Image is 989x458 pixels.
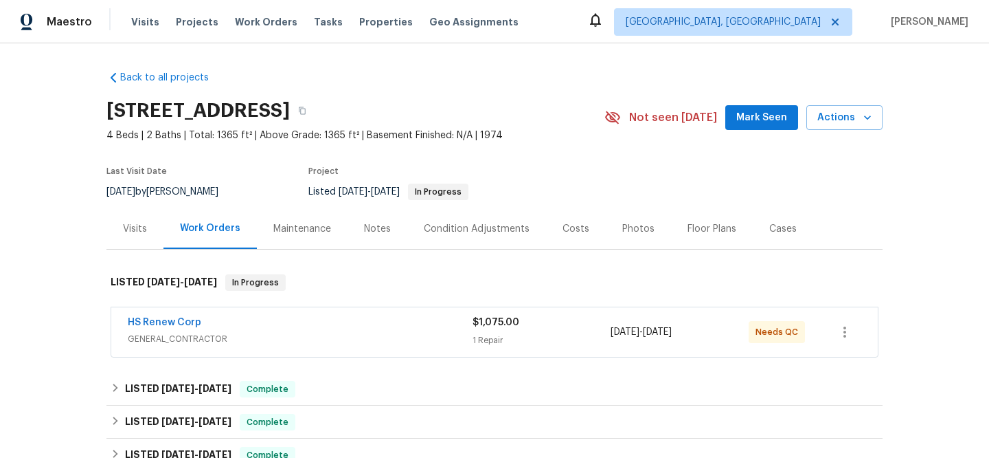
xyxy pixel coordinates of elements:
span: Last Visit Date [106,167,167,175]
span: [DATE] [147,277,180,287]
div: Photos [622,222,655,236]
span: [DATE] [198,384,231,393]
div: Visits [123,222,147,236]
span: - [147,277,217,287]
a: Back to all projects [106,71,238,85]
span: [DATE] [339,187,367,197]
a: HS Renew Corp [128,318,201,327]
span: Work Orders [235,15,297,29]
h2: [STREET_ADDRESS] [106,104,290,118]
span: Listed [308,187,468,197]
div: Work Orders [180,221,240,235]
span: Tasks [314,17,343,27]
div: Condition Adjustments [424,222,530,236]
span: Maestro [47,15,92,29]
button: Copy Address [290,98,315,123]
div: LISTED [DATE]-[DATE]Complete [106,373,883,406]
span: Mark Seen [736,109,787,127]
h6: LISTED [125,381,231,397]
span: [DATE] [106,187,135,197]
span: Not seen [DATE] [629,111,717,124]
h6: LISTED [111,274,217,291]
span: [DATE] [161,417,194,426]
span: [DATE] [643,327,672,337]
button: Actions [806,105,883,131]
div: by [PERSON_NAME] [106,184,235,200]
span: Needs QC [755,325,804,339]
span: Geo Assignments [429,15,519,29]
span: Visits [131,15,159,29]
h6: LISTED [125,414,231,430]
span: Complete [241,382,294,396]
span: [DATE] [611,327,639,337]
span: [DATE] [198,417,231,426]
span: GENERAL_CONTRACTOR [128,332,473,346]
span: In Progress [227,276,284,290]
span: Complete [241,415,294,429]
div: LISTED [DATE]-[DATE]Complete [106,406,883,439]
span: Actions [817,109,872,127]
span: [DATE] [184,277,217,287]
div: Cases [769,222,797,236]
span: Projects [176,15,218,29]
div: Maintenance [273,222,331,236]
span: - [339,187,400,197]
div: Floor Plans [687,222,736,236]
div: Costs [562,222,589,236]
span: Project [308,167,339,175]
div: LISTED [DATE]-[DATE]In Progress [106,261,883,305]
button: Mark Seen [725,105,798,131]
span: $1,075.00 [473,318,519,327]
span: [DATE] [161,384,194,393]
span: In Progress [409,188,467,196]
span: 4 Beds | 2 Baths | Total: 1365 ft² | Above Grade: 1365 ft² | Basement Finished: N/A | 1974 [106,129,604,142]
span: - [611,325,672,339]
span: - [161,384,231,393]
span: Properties [359,15,413,29]
div: Notes [364,222,391,236]
span: [PERSON_NAME] [885,15,968,29]
span: - [161,417,231,426]
span: [GEOGRAPHIC_DATA], [GEOGRAPHIC_DATA] [626,15,821,29]
span: [DATE] [371,187,400,197]
div: 1 Repair [473,334,611,347]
